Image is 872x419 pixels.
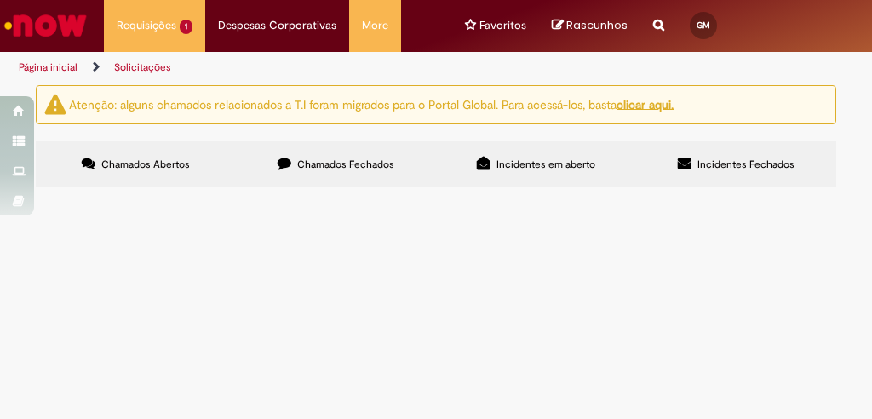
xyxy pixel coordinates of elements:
[101,158,190,171] span: Chamados Abertos
[2,9,89,43] img: ServiceNow
[362,17,388,34] span: More
[180,20,192,34] span: 1
[13,52,496,83] ul: Trilhas de página
[617,96,674,112] a: clicar aqui.
[479,17,526,34] span: Favoritos
[697,158,795,171] span: Incidentes Fechados
[69,96,674,112] ng-bind-html: Atenção: alguns chamados relacionados a T.I foram migrados para o Portal Global. Para acessá-los,...
[496,158,595,171] span: Incidentes em aberto
[114,60,171,74] a: Solicitações
[552,17,628,33] a: No momento, sua lista de rascunhos tem 0 Itens
[697,20,710,31] span: GM
[117,17,176,34] span: Requisições
[566,17,628,33] span: Rascunhos
[218,17,336,34] span: Despesas Corporativas
[297,158,394,171] span: Chamados Fechados
[19,60,77,74] a: Página inicial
